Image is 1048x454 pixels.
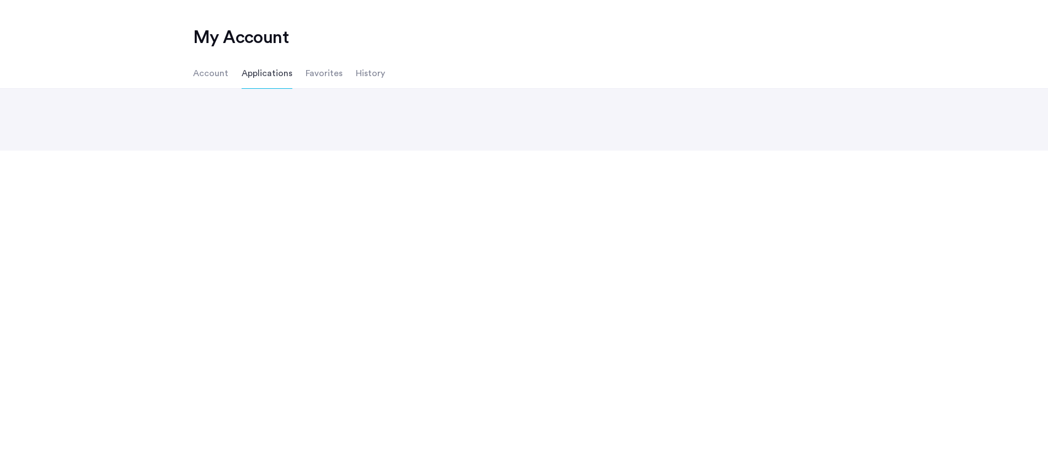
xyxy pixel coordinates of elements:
iframe: chat widget [1002,410,1037,443]
li: Applications [242,58,292,89]
h2: My Account [193,26,855,49]
li: Account [193,58,228,89]
li: Favorites [306,58,343,89]
li: History [356,58,385,89]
